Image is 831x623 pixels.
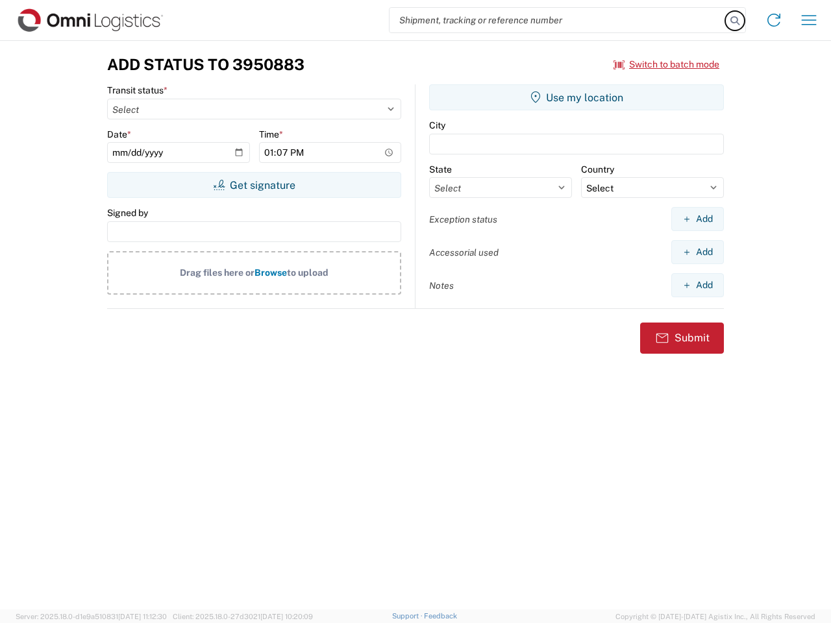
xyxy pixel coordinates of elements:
[107,207,148,219] label: Signed by
[429,84,724,110] button: Use my location
[180,267,254,278] span: Drag files here or
[392,612,425,620] a: Support
[260,613,313,620] span: [DATE] 10:20:09
[671,273,724,297] button: Add
[16,613,167,620] span: Server: 2025.18.0-d1e9a510831
[429,280,454,291] label: Notes
[424,612,457,620] a: Feedback
[259,128,283,140] label: Time
[615,611,815,622] span: Copyright © [DATE]-[DATE] Agistix Inc., All Rights Reserved
[287,267,329,278] span: to upload
[107,172,401,198] button: Get signature
[640,323,724,354] button: Submit
[107,84,167,96] label: Transit status
[429,119,445,131] label: City
[173,613,313,620] span: Client: 2025.18.0-27d3021
[254,267,287,278] span: Browse
[429,247,499,258] label: Accessorial used
[581,164,614,175] label: Country
[107,55,304,74] h3: Add Status to 3950883
[429,164,452,175] label: State
[118,613,167,620] span: [DATE] 11:12:30
[429,214,497,225] label: Exception status
[107,128,131,140] label: Date
[390,8,726,32] input: Shipment, tracking or reference number
[671,240,724,264] button: Add
[671,207,724,231] button: Add
[614,54,719,75] button: Switch to batch mode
